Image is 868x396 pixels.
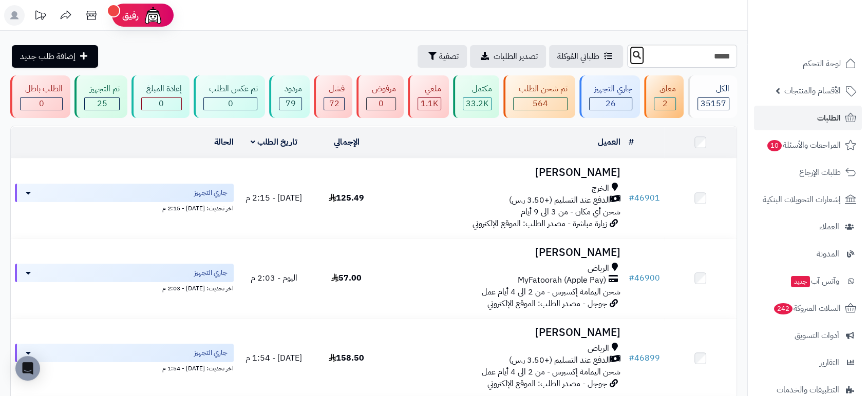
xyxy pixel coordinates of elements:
[494,50,538,63] span: تصدير الطلبات
[754,242,862,266] a: المدونة
[754,106,862,130] a: الطلبات
[15,202,234,213] div: اخر تحديث: [DATE] - 2:15 م
[791,276,810,287] span: جديد
[406,75,451,118] a: ملغي 1.1K
[819,220,839,234] span: العملاء
[803,56,841,71] span: لوحة التحكم
[15,282,234,293] div: اخر تحديث: [DATE] - 2:03 م
[533,97,548,110] span: 564
[143,5,163,26] img: ai-face.png
[754,269,862,293] a: وآتس آبجديد
[122,9,139,22] span: رفيق
[686,75,739,118] a: الكل35157
[501,75,577,118] a: تم شحن الطلب 564
[589,83,632,95] div: جاري التجهيز
[334,136,360,148] a: الإجمالي
[767,140,783,152] span: 10
[331,272,362,284] span: 57.00
[387,247,620,259] h3: [PERSON_NAME]
[72,75,129,118] a: تم التجهيز 25
[549,45,623,68] a: طلباتي المُوكلة
[8,75,72,118] a: الطلب باطل 0
[97,97,107,110] span: 25
[662,97,667,110] span: 2
[518,274,606,286] span: MyFatoorah (Apple Pay)
[817,111,841,125] span: الطلبات
[701,97,726,110] span: 35157
[228,97,233,110] span: 0
[251,272,297,284] span: اليوم - 2:03 م
[387,167,620,179] h3: [PERSON_NAME]
[39,97,44,110] span: 0
[279,83,301,95] div: مردود
[463,83,492,95] div: مكتمل
[15,356,40,381] div: Open Intercom Messenger
[487,298,607,310] span: جوجل - مصدر الطلب: الموقع الإلكتروني
[509,354,610,366] span: الدفع عند التسليم (+3.50 ر.س)
[557,50,599,63] span: طلباتي المُوكلة
[194,348,228,358] span: جاري التجهيز
[514,98,567,110] div: 564
[463,98,491,110] div: 33243
[754,296,862,321] a: السلات المتروكة242
[773,303,794,315] span: 242
[588,343,609,354] span: الرياض
[85,98,119,110] div: 25
[799,165,841,180] span: طلبات الإرجاع
[798,9,858,30] img: logo-2.png
[367,98,395,110] div: 0
[592,183,609,194] span: الخرج
[20,83,63,95] div: الطلب باطل
[754,133,862,157] a: المراجعات والأسئلة10
[795,328,839,343] span: أدوات التسويق
[513,83,567,95] div: تم شحن الطلب
[629,192,634,204] span: #
[329,97,339,110] span: 72
[194,188,228,198] span: جاري التجهيز
[754,214,862,239] a: العملاء
[654,98,675,110] div: 2
[466,97,488,110] span: 33.2K
[763,192,841,207] span: إشعارات التحويلات البنكية
[588,263,609,274] span: الرياض
[251,136,297,148] a: تاريخ الطلب
[697,83,729,95] div: الكل
[654,83,675,95] div: معلق
[418,45,467,68] button: تصفية
[766,138,841,152] span: المراجعات والأسئلة
[470,45,546,68] a: تصدير الطلبات
[203,83,257,95] div: تم عكس الطلب
[817,247,839,261] span: المدونة
[606,97,616,110] span: 26
[194,268,228,278] span: جاري التجهيز
[421,97,438,110] span: 1.1K
[629,136,634,148] a: #
[509,194,610,206] span: الدفع عند التسليم (+3.50 ر.س)
[204,98,257,110] div: 0
[629,192,660,204] a: #46901
[192,75,267,118] a: تم عكس الطلب 0
[286,97,296,110] span: 79
[20,50,76,63] span: إضافة طلب جديد
[354,75,405,118] a: مرفوض 0
[214,136,234,148] a: الحالة
[312,75,354,118] a: فشل 72
[366,83,395,95] div: مرفوض
[246,352,302,364] span: [DATE] - 1:54 م
[379,97,384,110] span: 0
[521,206,620,218] span: شحن أي مكان - من 3 الى 9 أيام
[820,355,839,370] span: التقارير
[598,136,620,148] a: العميل
[473,217,607,230] span: زيارة مباشرة - مصدر الطلب: الموقع الإلكتروني
[629,272,634,284] span: #
[754,187,862,212] a: إشعارات التحويلات البنكية
[279,98,301,110] div: 79
[141,83,182,95] div: إعادة المبلغ
[790,274,839,288] span: وآتس آب
[84,83,119,95] div: تم التجهيز
[754,51,862,76] a: لوحة التحكم
[642,75,685,118] a: معلق 2
[773,301,841,315] span: السلات المتروكة
[246,192,302,204] span: [DATE] - 2:15 م
[387,327,620,339] h3: [PERSON_NAME]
